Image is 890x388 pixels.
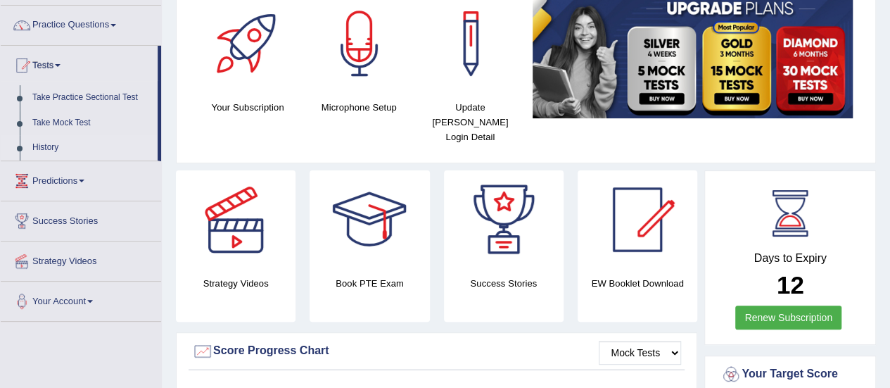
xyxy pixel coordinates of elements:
[26,135,158,161] a: History
[310,276,429,291] h4: Book PTE Exam
[26,85,158,111] a: Take Practice Sectional Test
[192,341,681,362] div: Score Progress Chart
[444,276,564,291] h4: Success Stories
[199,100,296,115] h4: Your Subscription
[1,282,161,317] a: Your Account
[578,276,697,291] h4: EW Booklet Download
[1,242,161,277] a: Strategy Videos
[720,252,860,265] h4: Days to Expiry
[1,46,158,81] a: Tests
[421,100,519,144] h4: Update [PERSON_NAME] Login Detail
[1,6,161,41] a: Practice Questions
[735,306,841,330] a: Renew Subscription
[1,161,161,196] a: Predictions
[720,364,860,385] div: Your Target Score
[176,276,295,291] h4: Strategy Videos
[777,271,804,299] b: 12
[26,111,158,136] a: Take Mock Test
[1,201,161,237] a: Success Stories
[310,100,407,115] h4: Microphone Setup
